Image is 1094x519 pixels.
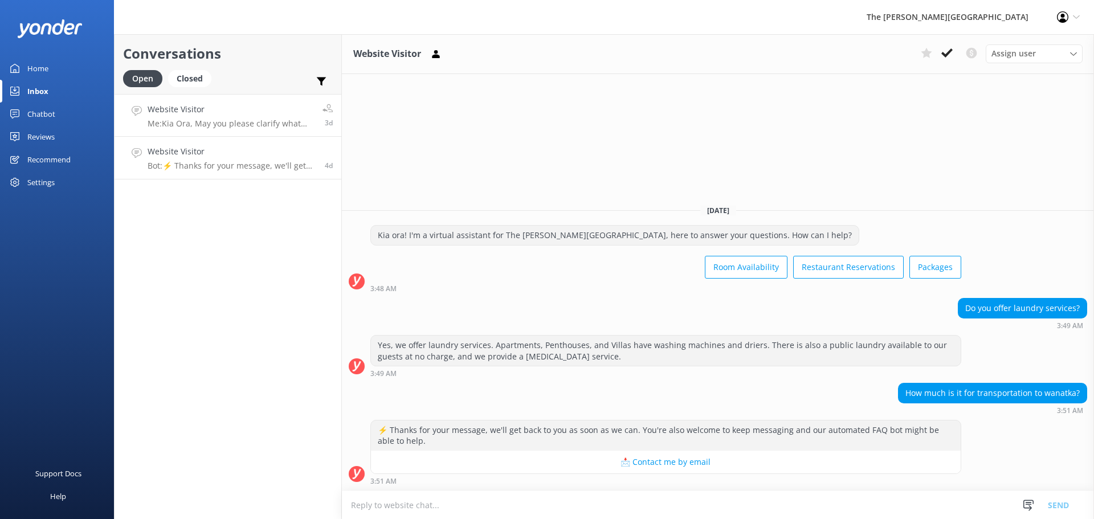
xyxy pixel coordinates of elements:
strong: 3:51 AM [370,478,397,485]
a: Website VisitorMe:Kia Ora, May you please clarify what you are enquiring about. Nga mihi nui (Kin... [115,94,341,137]
div: ⚡ Thanks for your message, we'll get back to you as soon as we can. You're also welcome to keep m... [371,420,961,451]
h2: Conversations [123,43,333,64]
button: Packages [909,256,961,279]
button: 📩 Contact me by email [371,451,961,473]
span: Sep 25 2025 10:18am (UTC +13:00) Pacific/Auckland [325,118,333,128]
a: Closed [168,72,217,84]
p: Bot: ⚡ Thanks for your message, we'll get back to you as soon as we can. You're also welcome to k... [148,161,316,171]
div: Sep 24 2025 03:49am (UTC +13:00) Pacific/Auckland [958,321,1087,329]
div: Sep 24 2025 03:49am (UTC +13:00) Pacific/Auckland [370,369,961,377]
div: Inbox [27,80,48,103]
div: Open [123,70,162,87]
a: Open [123,72,168,84]
div: Sep 24 2025 03:51am (UTC +13:00) Pacific/Auckland [898,406,1087,414]
p: Me: Kia Ora, May you please clarify what you are enquiring about. Nga mihi nui (Kind regards), Ru... [148,118,314,129]
div: Kia ora! I'm a virtual assistant for The [PERSON_NAME][GEOGRAPHIC_DATA], here to answer your ques... [371,226,859,245]
img: yonder-white-logo.png [17,19,83,38]
button: Restaurant Reservations [793,256,904,279]
div: Support Docs [35,462,81,485]
strong: 3:51 AM [1057,407,1083,414]
div: Recommend [27,148,71,171]
strong: 3:48 AM [370,285,397,292]
strong: 3:49 AM [370,370,397,377]
div: Reviews [27,125,55,148]
div: Sep 24 2025 03:48am (UTC +13:00) Pacific/Auckland [370,284,961,292]
div: How much is it for transportation to wanatka? [899,383,1087,403]
button: Room Availability [705,256,787,279]
strong: 3:49 AM [1057,322,1083,329]
div: Sep 24 2025 03:51am (UTC +13:00) Pacific/Auckland [370,477,961,485]
span: Sep 24 2025 03:51am (UTC +13:00) Pacific/Auckland [325,161,333,170]
span: [DATE] [700,206,736,215]
div: Chatbot [27,103,55,125]
div: Closed [168,70,211,87]
h4: Website Visitor [148,103,314,116]
div: Assign User [986,44,1083,63]
h3: Website Visitor [353,47,421,62]
span: Assign user [991,47,1036,60]
a: Website VisitorBot:⚡ Thanks for your message, we'll get back to you as soon as we can. You're als... [115,137,341,179]
h4: Website Visitor [148,145,316,158]
div: Settings [27,171,55,194]
div: Help [50,485,66,508]
div: Yes, we offer laundry services. Apartments, Penthouses, and Villas have washing machines and drie... [371,336,961,366]
div: Do you offer laundry services? [958,299,1087,318]
div: Home [27,57,48,80]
